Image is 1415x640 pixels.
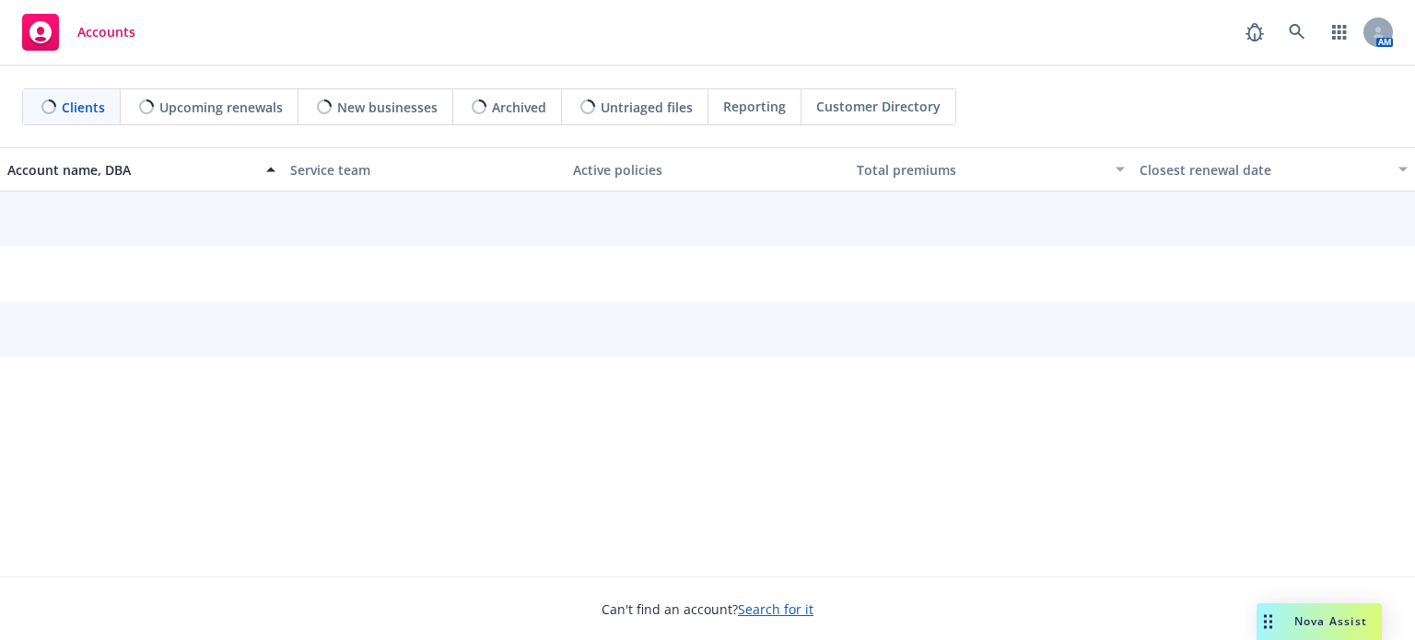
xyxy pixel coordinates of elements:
span: Nova Assist [1294,613,1367,629]
span: Reporting [723,97,786,116]
span: Customer Directory [816,97,941,116]
div: Drag to move [1257,603,1280,640]
button: Closest renewal date [1132,147,1415,192]
button: Service team [283,147,566,192]
div: Active policies [573,160,841,180]
div: Service team [290,160,558,180]
a: Search for it [738,600,813,618]
div: Closest renewal date [1140,160,1387,180]
button: Nova Assist [1257,603,1382,640]
div: Account name, DBA [7,160,255,180]
span: Accounts [77,25,135,40]
button: Active policies [566,147,848,192]
span: Clients [62,98,105,117]
span: Untriaged files [601,98,693,117]
a: Switch app [1321,14,1358,51]
div: Total premiums [857,160,1105,180]
span: New businesses [337,98,438,117]
a: Accounts [15,6,143,58]
span: Archived [492,98,546,117]
a: Report a Bug [1236,14,1273,51]
span: Can't find an account? [602,599,813,619]
a: Search [1279,14,1316,51]
button: Total premiums [849,147,1132,192]
span: Upcoming renewals [159,98,283,117]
